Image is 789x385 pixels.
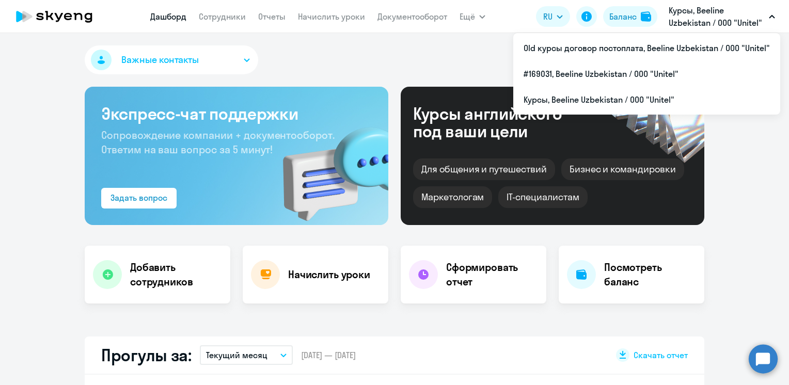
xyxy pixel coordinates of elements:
h4: Добавить сотрудников [130,260,222,289]
span: RU [543,10,553,23]
div: Задать вопрос [111,191,167,204]
button: Важные контакты [85,45,258,74]
a: Сотрудники [199,11,246,22]
div: Бизнес и командировки [561,158,684,180]
span: Сопровождение компании + документооборот. Ответим на ваш вопрос за 5 минут! [101,129,335,156]
button: Курсы, Beeline Uzbekistan / ООО "Unitel" [664,4,780,29]
h3: Экспресс-чат поддержки [101,103,372,124]
a: Отчеты [258,11,286,22]
a: Документооборот [377,11,447,22]
button: Ещё [460,6,485,27]
p: Текущий месяц [206,349,267,361]
a: Начислить уроки [298,11,365,22]
div: IT-специалистам [498,186,587,208]
img: balance [641,11,651,22]
h4: Посмотреть баланс [604,260,696,289]
p: Курсы, Beeline Uzbekistan / ООО "Unitel" [669,4,765,29]
h2: Прогулы за: [101,345,192,365]
ul: Ещё [513,33,780,115]
button: Задать вопрос [101,188,177,208]
span: [DATE] — [DATE] [301,349,356,361]
div: Баланс [609,10,637,23]
a: Дашборд [150,11,186,22]
img: bg-img [268,109,388,225]
span: Скачать отчет [634,349,688,361]
span: Ещё [460,10,475,23]
div: Для общения и путешествий [413,158,555,180]
span: Важные контакты [121,53,199,67]
h4: Начислить уроки [288,267,370,282]
h4: Сформировать отчет [446,260,538,289]
button: RU [536,6,570,27]
button: Балансbalance [603,6,657,27]
button: Текущий месяц [200,345,293,365]
div: Курсы английского под ваши цели [413,105,590,140]
div: Маркетологам [413,186,492,208]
